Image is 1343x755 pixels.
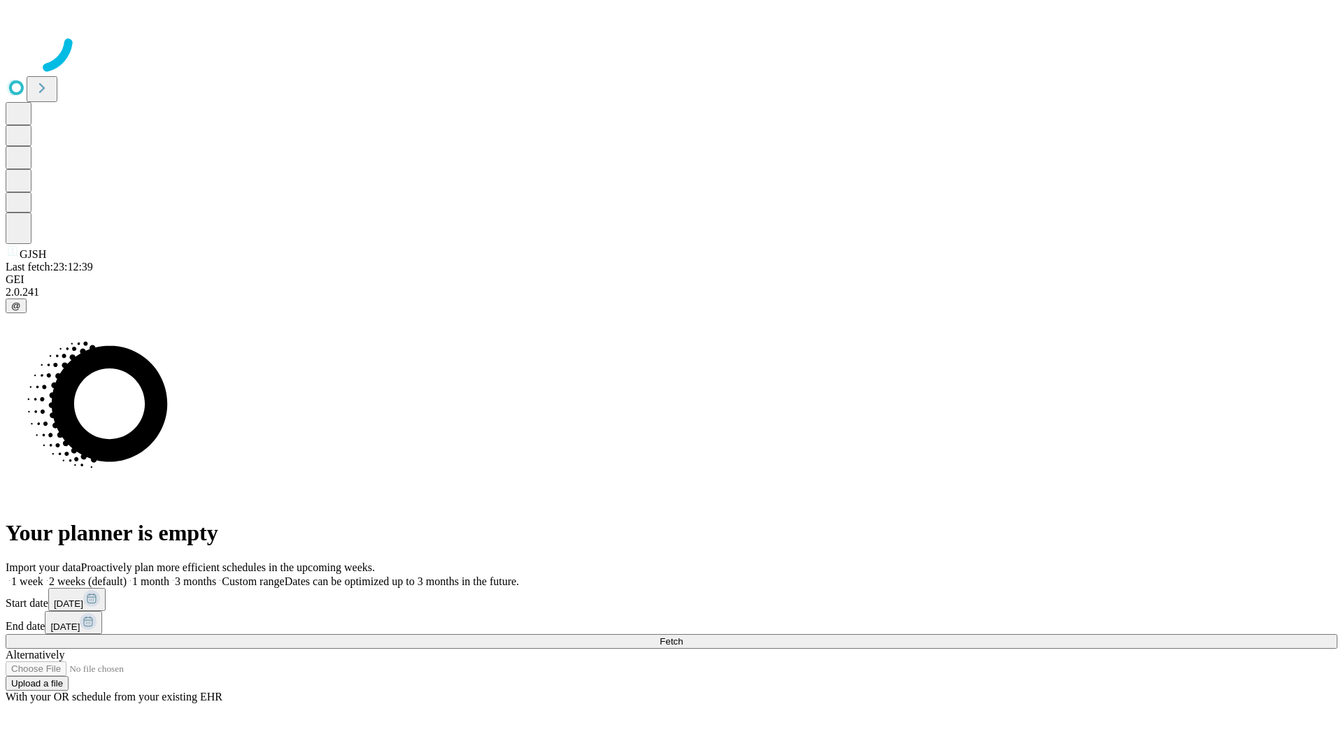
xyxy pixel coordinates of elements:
[81,561,375,573] span: Proactively plan more efficient schedules in the upcoming weeks.
[6,634,1337,649] button: Fetch
[6,273,1337,286] div: GEI
[6,649,64,661] span: Alternatively
[660,636,683,647] span: Fetch
[49,575,127,587] span: 2 weeks (default)
[45,611,102,634] button: [DATE]
[11,301,21,311] span: @
[20,248,46,260] span: GJSH
[11,575,43,587] span: 1 week
[6,611,1337,634] div: End date
[6,286,1337,299] div: 2.0.241
[54,598,83,609] span: [DATE]
[285,575,519,587] span: Dates can be optimized up to 3 months in the future.
[6,261,93,273] span: Last fetch: 23:12:39
[222,575,284,587] span: Custom range
[6,588,1337,611] div: Start date
[6,520,1337,546] h1: Your planner is empty
[132,575,169,587] span: 1 month
[175,575,216,587] span: 3 months
[6,299,27,313] button: @
[50,621,80,632] span: [DATE]
[6,561,81,573] span: Import your data
[6,676,69,691] button: Upload a file
[6,691,222,703] span: With your OR schedule from your existing EHR
[48,588,106,611] button: [DATE]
